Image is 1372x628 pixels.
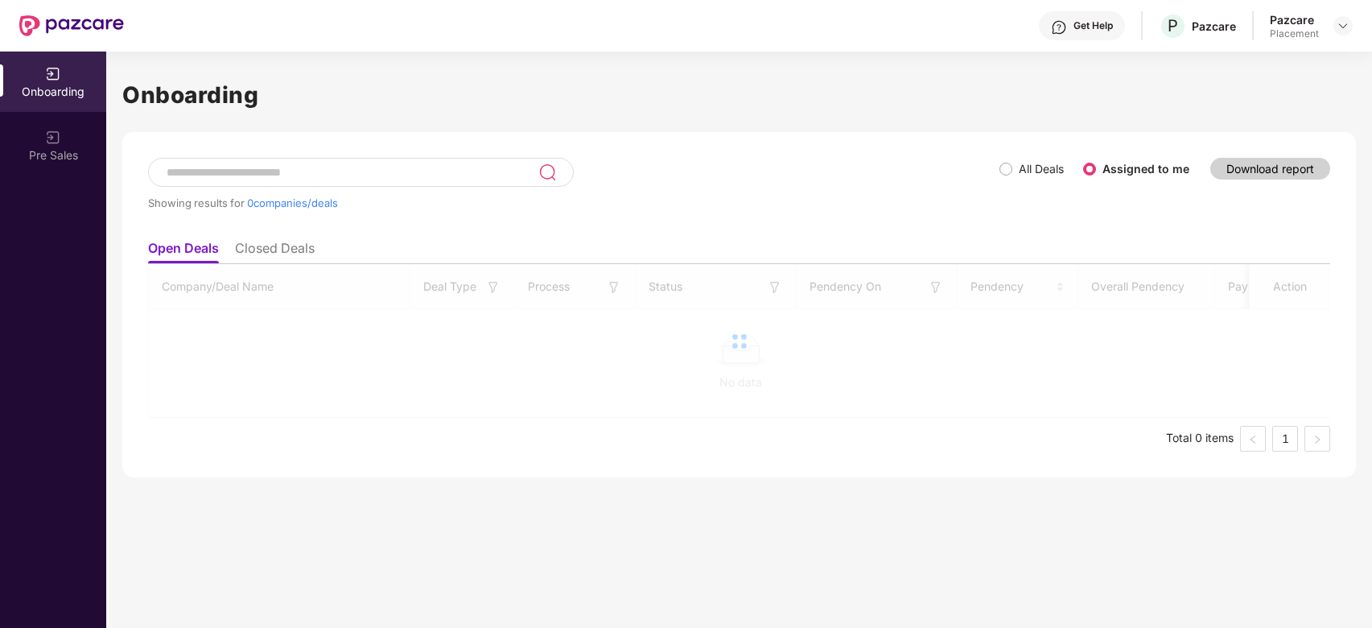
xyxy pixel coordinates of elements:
span: right [1312,435,1322,444]
li: Closed Deals [235,240,315,263]
span: 0 companies/deals [247,196,338,209]
button: right [1304,426,1330,452]
button: left [1240,426,1266,452]
button: Download report [1210,158,1330,180]
img: svg+xml;base64,PHN2ZyBpZD0iRHJvcGRvd24tMzJ4MzIiIHhtbG5zPSJodHRwOi8vd3d3LnczLm9yZy8yMDAwL3N2ZyIgd2... [1337,19,1349,32]
img: svg+xml;base64,PHN2ZyB3aWR0aD0iMjAiIGhlaWdodD0iMjAiIHZpZXdCb3g9IjAgMCAyMCAyMCIgZmlsbD0ibm9uZSIgeG... [45,130,61,146]
span: P [1168,16,1178,35]
li: Previous Page [1240,426,1266,452]
h1: Onboarding [122,77,1356,113]
img: svg+xml;base64,PHN2ZyB3aWR0aD0iMjAiIGhlaWdodD0iMjAiIHZpZXdCb3g9IjAgMCAyMCAyMCIgZmlsbD0ibm9uZSIgeG... [45,66,61,82]
li: 1 [1272,426,1298,452]
label: Assigned to me [1102,162,1189,176]
div: Get Help [1073,19,1113,32]
li: Next Page [1304,426,1330,452]
div: Placement [1270,27,1319,40]
span: left [1248,435,1258,444]
img: svg+xml;base64,PHN2ZyB3aWR0aD0iMjQiIGhlaWdodD0iMjUiIHZpZXdCb3g9IjAgMCAyNCAyNSIgZmlsbD0ibm9uZSIgeG... [538,163,557,182]
a: 1 [1273,427,1297,451]
div: Showing results for [148,196,999,209]
li: Total 0 items [1166,426,1234,452]
label: All Deals [1019,162,1064,176]
div: Pazcare [1192,19,1236,34]
div: Pazcare [1270,12,1319,27]
img: New Pazcare Logo [19,15,124,36]
li: Open Deals [148,240,219,263]
img: svg+xml;base64,PHN2ZyBpZD0iSGVscC0zMngzMiIgeG1sbnM9Imh0dHA6Ly93d3cudzMub3JnLzIwMDAvc3ZnIiB3aWR0aD... [1051,19,1067,35]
